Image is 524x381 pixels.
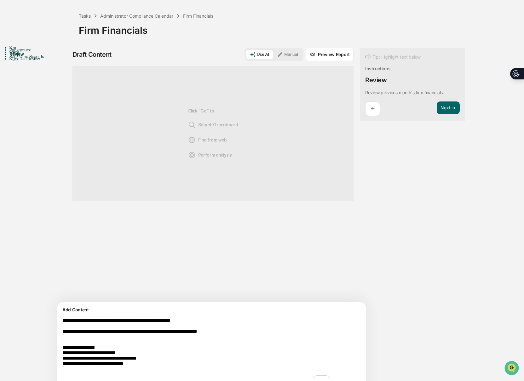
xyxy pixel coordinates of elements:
button: Use AI [246,50,273,59]
div: We're available if you need us! [21,55,80,60]
a: 🔎Data Lookup [4,89,42,100]
span: Attestations [52,79,78,86]
div: Start [9,45,79,50]
a: 🗄️Attestations [43,77,81,88]
span: Data Lookup [13,91,40,98]
div: 🗄️ [46,80,51,85]
div: Review [365,76,387,84]
div: Steps [9,49,79,55]
p: ← [371,106,375,112]
div: Instructions [365,66,391,71]
div: Books and Records [9,54,79,59]
button: Next ➔ [437,101,460,114]
a: Powered byPylon [44,107,76,112]
button: Preview Report [306,48,354,61]
iframe: Open customer support [504,360,521,377]
div: Background [9,47,79,52]
div: Firm Financials [183,13,213,19]
div: Start new chat [21,48,103,55]
img: 1746055101610-c473b297-6a78-478c-a979-82029cc54cd1 [6,48,18,60]
span: Perform analysis [188,151,232,159]
p: Review previous month's firm financials. [365,90,444,95]
span: Find from web [188,136,227,144]
p: How can we help? [6,13,115,23]
img: Search [188,121,196,129]
div: Signature Review [9,56,79,61]
span: Search Greenboard [188,121,238,129]
div: Draft Content [72,51,112,58]
img: Web [188,136,196,144]
a: 🖐️Preclearance [4,77,43,88]
div: Tip: Highlight text below [365,53,421,61]
div: Click "Go" to [188,77,238,191]
div: 🔎 [6,92,11,97]
div: Tasks [79,13,91,19]
div: Add Content [61,306,362,314]
button: Start new chat [107,50,115,58]
span: Preclearance [13,79,41,86]
div: Firm Financials [79,20,521,36]
div: Review [9,52,79,57]
span: Pylon [63,107,76,112]
button: Manual [274,50,302,59]
div: 🖐️ [6,80,11,85]
div: Administrator Compliance Calendar [100,13,173,19]
img: Analysis [188,151,196,159]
